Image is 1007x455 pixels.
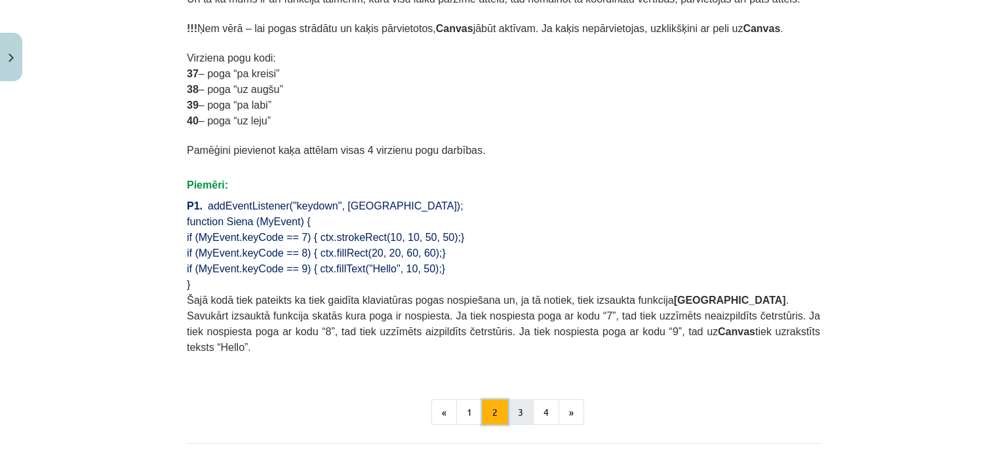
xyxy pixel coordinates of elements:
span: 37 [187,68,199,79]
b: [GEOGRAPHIC_DATA] [674,295,786,306]
span: 38 [187,84,199,95]
button: 1 [456,399,483,426]
b: Canvas [436,23,473,34]
img: icon-close-lesson-0947bae3869378f0d4975bcd49f059093ad1ed9edebbc8119c70593378902aed.svg [9,54,14,62]
span: – poga “pa kreisi” [199,68,280,79]
span: Virziena pogu kodi: [187,52,276,64]
span: Pamēģini pievienot kaķa attēlam visas 4 virzienu pogu darbības. [187,145,485,156]
span: if (MyEvent.keyCode == 8) { ctx.fillRect(20, 20, 60, 60);} [187,247,446,259]
span: 40 [187,115,199,126]
span: ctx.fillText("Hello", 10, 50);} [320,263,445,274]
button: « [431,399,457,426]
span: !!! [187,23,197,34]
span: – poga “uz leju” [199,115,271,126]
span: Savukārt izsauktā funkcija skatās kura poga ir nospiesta. Ja tiek nospiesta poga ar kodu “7”, tad... [187,310,820,353]
span: P1. [187,200,203,211]
button: » [559,399,584,426]
b: Canvas [718,326,755,337]
span: addEventListener("keydown", [GEOGRAPHIC_DATA]); [208,200,464,211]
span: 39 [187,100,199,111]
span: – poga “pa labi” [199,100,271,111]
span: } [187,279,190,290]
button: 2 [482,399,508,426]
span: – poga “uz augšu” [199,84,283,95]
span: function Siena (MyEvent) { [187,216,311,227]
span: Piemēri: [187,179,228,191]
span: Šajā kodā tiek pateikts ka tiek gaidīta klaviatūras pogas nospiešana un, ja tā notiek, tiek izsau... [187,295,789,306]
span: if (MyEvent.keyCode == 7) { ctx.strokeRect(10, 10, 50, 50);} [187,232,464,243]
button: 4 [533,399,559,426]
b: Canvas [743,23,780,34]
span: if (MyEvent.keyCode == 9) { [187,263,317,274]
span: Ņem vērā – lai pogas strādātu un kaķis pārvietotos, jābūt aktīvam. Ja kaķis nepārvietojas, uzklik... [197,23,783,34]
button: 3 [507,399,534,426]
nav: Page navigation example [187,399,820,426]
